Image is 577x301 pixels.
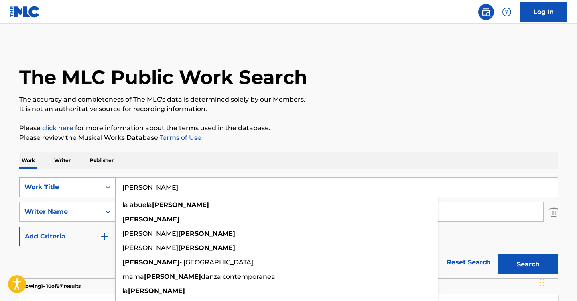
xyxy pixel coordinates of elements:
[201,273,275,280] span: danza contemporanea
[19,65,307,89] h1: The MLC Public Work Search
[19,227,116,246] button: Add Criteria
[19,104,558,114] p: It is not an authoritative source for recording information.
[19,283,81,290] p: Showing 1 - 10 of 97 results
[122,244,178,252] span: [PERSON_NAME]
[481,7,491,17] img: search
[122,201,152,209] span: la abuela
[19,95,558,104] p: The accuracy and completeness of The MLC's data is determined solely by our Members.
[24,207,96,217] div: Writer Name
[19,177,558,278] form: Search Form
[144,273,201,280] strong: [PERSON_NAME]
[128,287,185,295] strong: [PERSON_NAME]
[549,202,558,222] img: Delete Criterion
[19,133,558,143] p: Please review the Musical Works Database
[122,273,144,280] span: mama
[52,152,73,169] p: Writer
[158,134,201,141] a: Terms of Use
[24,182,96,192] div: Work Title
[19,152,37,169] p: Work
[179,258,253,266] span: - [GEOGRAPHIC_DATA]
[152,201,209,209] strong: [PERSON_NAME]
[537,263,577,301] iframe: Chat Widget
[122,287,128,295] span: la
[122,230,178,237] span: [PERSON_NAME]
[42,124,73,132] a: click here
[122,258,179,266] strong: [PERSON_NAME]
[540,271,544,295] div: Drag
[498,254,558,274] button: Search
[499,4,515,20] div: Help
[122,215,179,223] strong: [PERSON_NAME]
[178,244,235,252] strong: [PERSON_NAME]
[478,4,494,20] a: Public Search
[502,7,512,17] img: help
[100,232,109,241] img: 9d2ae6d4665cec9f34b9.svg
[87,152,116,169] p: Publisher
[178,230,235,237] strong: [PERSON_NAME]
[520,2,567,22] a: Log In
[10,6,40,18] img: MLC Logo
[443,254,494,271] a: Reset Search
[19,123,558,133] p: Please for more information about the terms used in the database.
